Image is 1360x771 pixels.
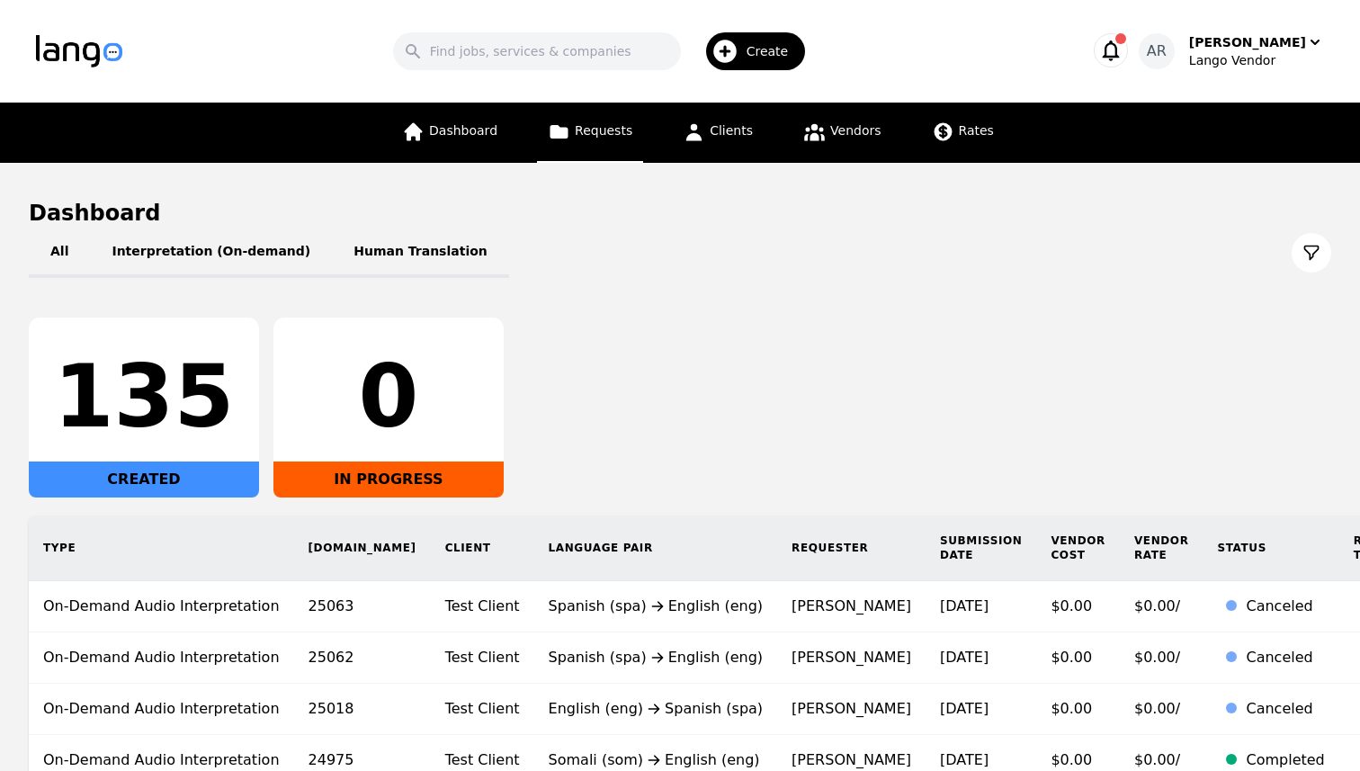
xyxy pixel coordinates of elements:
a: Requests [537,103,643,163]
time: [DATE] [940,700,989,717]
img: Logo [36,35,122,67]
input: Find jobs, services & companies [393,32,681,70]
time: [DATE] [940,751,989,768]
div: [PERSON_NAME] [1189,33,1306,51]
button: All [29,228,90,278]
div: Canceled [1246,698,1324,720]
span: Dashboard [429,123,497,138]
td: 25062 [294,632,431,684]
div: Lango Vendor [1189,51,1324,69]
th: Type [29,515,294,581]
th: Requester [777,515,926,581]
th: Vendor Rate [1120,515,1203,581]
a: Vendors [792,103,891,163]
h1: Dashboard [29,199,1331,228]
td: $0.00 [1036,632,1120,684]
button: Create [681,25,817,77]
th: Vendor Cost [1036,515,1120,581]
td: 25063 [294,581,431,632]
span: Vendors [830,123,881,138]
td: On-Demand Audio Interpretation [29,632,294,684]
button: AR[PERSON_NAME]Lango Vendor [1139,33,1324,69]
div: English (eng) Spanish (spa) [549,698,764,720]
time: [DATE] [940,649,989,666]
div: Somali (som) English (eng) [549,749,764,771]
span: Rates [959,123,994,138]
td: [PERSON_NAME] [777,581,926,632]
th: [DOMAIN_NAME] [294,515,431,581]
a: Dashboard [391,103,508,163]
th: Status [1203,515,1338,581]
th: Client [431,515,534,581]
td: 25018 [294,684,431,735]
span: Create [747,42,801,60]
td: [PERSON_NAME] [777,632,926,684]
div: Canceled [1246,596,1324,617]
td: On-Demand Audio Interpretation [29,684,294,735]
time: [DATE] [940,597,989,614]
button: Filter [1292,233,1331,273]
span: Requests [575,123,632,138]
button: Interpretation (On-demand) [90,228,332,278]
td: Test Client [431,684,534,735]
span: AR [1147,40,1167,62]
td: On-Demand Audio Interpretation [29,581,294,632]
td: $0.00 [1036,581,1120,632]
th: Language Pair [534,515,778,581]
div: 135 [43,354,245,440]
td: $0.00 [1036,684,1120,735]
td: Test Client [431,632,534,684]
span: $0.00/ [1134,751,1180,768]
span: $0.00/ [1134,597,1180,614]
button: Human Translation [332,228,509,278]
div: Spanish (spa) English (eng) [549,596,764,617]
div: Canceled [1246,647,1324,668]
span: Clients [710,123,753,138]
div: Spanish (spa) English (eng) [549,647,764,668]
div: IN PROGRESS [273,462,504,498]
span: $0.00/ [1134,700,1180,717]
td: [PERSON_NAME] [777,684,926,735]
a: Clients [672,103,764,163]
td: Test Client [431,581,534,632]
span: $0.00/ [1134,649,1180,666]
div: CREATED [29,462,259,498]
th: Submission Date [926,515,1036,581]
div: Completed [1246,749,1324,771]
a: Rates [921,103,1005,163]
div: 0 [288,354,489,440]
